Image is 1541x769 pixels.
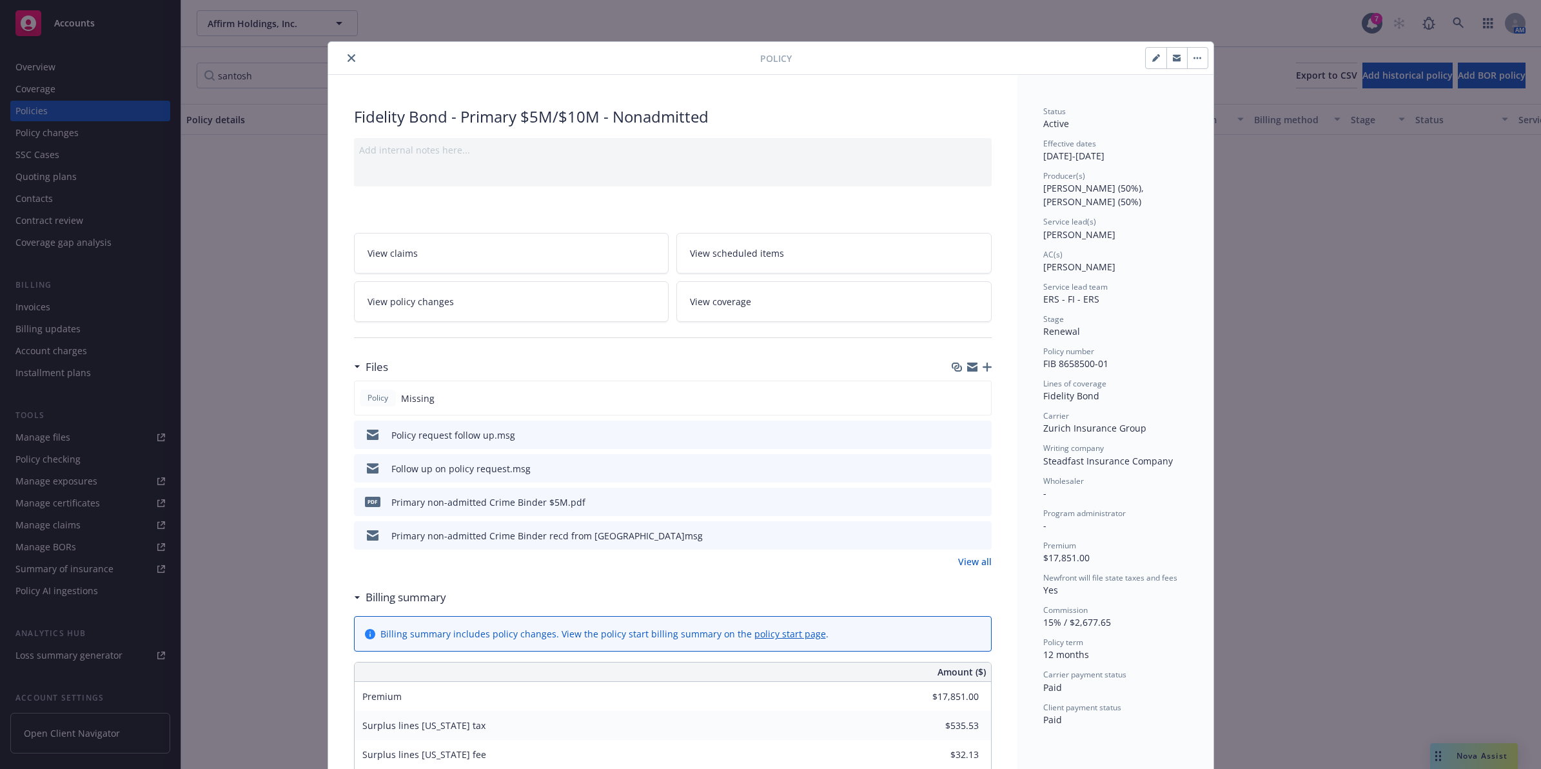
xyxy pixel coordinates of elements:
[954,428,965,442] button: download file
[1043,325,1080,337] span: Renewal
[903,716,986,735] input: 0.00
[1043,293,1099,305] span: ERS - FI - ERS
[1043,584,1058,596] span: Yes
[1043,702,1121,713] span: Client payment status
[391,428,515,442] div: Policy request follow up.msg
[1043,648,1089,661] span: 12 months
[362,719,486,732] span: Surplus lines [US_STATE] tax
[354,359,388,375] div: Files
[1043,249,1063,260] span: AC(s)
[1043,508,1126,519] span: Program administrator
[391,495,585,509] div: Primary non-admitted Crime Binder $5M.pdf
[1043,540,1076,551] span: Premium
[690,246,784,260] span: View scheduled items
[362,690,402,703] span: Premium
[1043,410,1069,421] span: Carrier
[1043,378,1106,389] span: Lines of coverage
[1043,422,1146,434] span: Zurich Insurance Group
[365,497,380,506] span: pdf
[368,246,418,260] span: View claims
[1043,455,1173,467] span: Steadfast Insurance Company
[954,462,965,475] button: download file
[1043,475,1084,486] span: Wholesaler
[1043,604,1088,615] span: Commission
[380,627,829,641] div: Billing summary includes policy changes. View the policy start billing summary on the .
[1043,138,1096,149] span: Effective dates
[1043,681,1062,694] span: Paid
[1043,261,1115,273] span: [PERSON_NAME]
[362,748,486,761] span: Surplus lines [US_STATE] fee
[975,428,986,442] button: preview file
[1043,714,1062,726] span: Paid
[391,462,531,475] div: Follow up on policy request.msg
[676,233,992,274] a: View scheduled items
[1043,182,1146,208] span: [PERSON_NAME] (50%), [PERSON_NAME] (50%)
[954,495,965,509] button: download file
[1043,519,1046,532] span: -
[1043,106,1066,117] span: Status
[366,589,446,606] h3: Billing summary
[1043,228,1115,241] span: [PERSON_NAME]
[354,589,446,606] div: Billing summary
[1043,572,1177,583] span: Newfront will file state taxes and fees
[354,281,669,322] a: View policy changes
[1043,669,1126,680] span: Carrier payment status
[690,295,751,308] span: View coverage
[368,295,454,308] span: View policy changes
[365,392,391,404] span: Policy
[958,555,992,568] a: View all
[903,687,986,706] input: 0.00
[1043,170,1085,181] span: Producer(s)
[954,529,965,543] button: download file
[1043,314,1064,325] span: Stage
[344,50,359,66] button: close
[1043,138,1188,163] div: [DATE] - [DATE]
[401,392,435,405] span: Missing
[1043,616,1111,628] span: 15% / $2,677.65
[937,665,986,679] span: Amount ($)
[366,359,388,375] h3: Files
[359,143,986,157] div: Add internal notes here...
[975,462,986,475] button: preview file
[1043,487,1046,499] span: -
[754,628,826,640] a: policy start page
[1043,552,1090,564] span: $17,851.00
[1043,281,1108,292] span: Service lead team
[1043,637,1083,648] span: Policy term
[391,529,703,543] div: Primary non-admitted Crime Binder recd from [GEOGRAPHIC_DATA]msg
[1043,117,1069,130] span: Active
[1043,346,1094,357] span: Policy number
[1043,389,1188,403] div: Fidelity Bond
[1043,357,1108,370] span: FIB 8658500-01
[903,745,986,764] input: 0.00
[975,529,986,543] button: preview file
[760,52,792,65] span: Policy
[1043,216,1096,227] span: Service lead(s)
[975,495,986,509] button: preview file
[1043,443,1104,454] span: Writing company
[354,233,669,274] a: View claims
[354,106,992,128] div: Fidelity Bond - Primary $5M/$10M - Nonadmitted
[676,281,992,322] a: View coverage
